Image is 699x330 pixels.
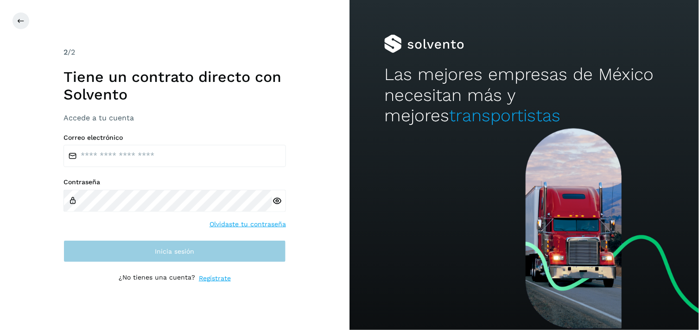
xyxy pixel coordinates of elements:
[64,240,286,262] button: Inicia sesión
[64,134,286,142] label: Correo electrónico
[199,274,231,283] a: Regístrate
[155,248,195,255] span: Inicia sesión
[64,48,68,56] span: 2
[449,106,560,125] span: transportistas
[64,68,286,104] h1: Tiene un contrato directo con Solvento
[384,64,664,126] h2: Las mejores empresas de México necesitan más y mejores
[119,274,195,283] p: ¿No tienes una cuenta?
[64,47,286,58] div: /2
[64,113,286,122] h3: Accede a tu cuenta
[64,178,286,186] label: Contraseña
[210,219,286,229] a: Olvidaste tu contraseña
